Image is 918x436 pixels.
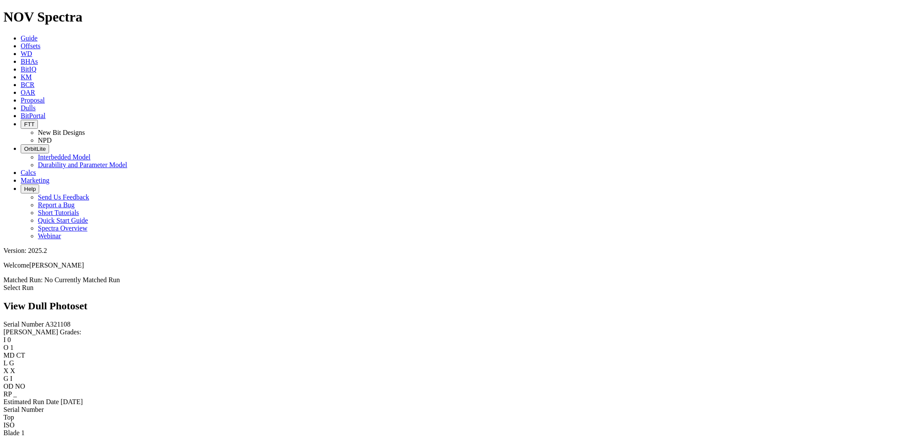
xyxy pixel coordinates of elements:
[21,120,38,129] button: FTT
[38,161,127,168] a: Durability and Parameter Model
[24,146,46,152] span: OrbitLite
[29,262,84,269] span: [PERSON_NAME]
[10,375,12,382] span: I
[13,390,17,398] span: _
[3,406,44,413] span: Serial Number
[3,421,15,429] span: ISO
[38,193,89,201] a: Send Us Feedback
[21,58,38,65] a: BHAs
[21,89,35,96] a: OAR
[38,153,90,161] a: Interbedded Model
[21,112,46,119] a: BitPortal
[3,336,6,343] label: I
[38,209,79,216] a: Short Tutorials
[21,81,34,88] a: BCR
[38,129,85,136] a: New Bit Designs
[21,42,40,50] a: Offsets
[21,104,36,112] a: Dulls
[3,9,915,25] h1: NOV Spectra
[3,276,43,283] span: Matched Run:
[38,224,87,232] a: Spectra Overview
[16,352,25,359] span: CT
[7,336,11,343] span: 0
[10,344,14,351] span: 1
[3,352,15,359] label: MD
[38,137,52,144] a: NPD
[3,359,7,367] label: L
[45,321,71,328] span: A321108
[15,383,25,390] span: NO
[21,34,37,42] a: Guide
[9,359,14,367] span: G
[21,73,32,81] a: KM
[3,414,14,421] span: Top
[3,300,915,312] h2: View Dull Photoset
[21,144,49,153] button: OrbitLite
[38,232,61,240] a: Webinar
[24,186,36,192] span: Help
[3,284,34,291] a: Select Run
[3,390,12,398] label: RP
[21,184,39,193] button: Help
[21,65,36,73] a: BitIQ
[44,276,120,283] span: No Currently Matched Run
[61,398,83,405] span: [DATE]
[3,321,44,328] label: Serial Number
[10,367,15,374] span: X
[3,398,59,405] label: Estimated Run Date
[21,97,45,104] a: Proposal
[24,121,34,128] span: FTT
[3,383,13,390] label: OD
[38,201,74,209] a: Report a Bug
[21,169,36,176] a: Calcs
[3,247,915,255] div: Version: 2025.2
[38,217,88,224] a: Quick Start Guide
[3,375,9,382] label: G
[3,262,915,269] p: Welcome
[3,344,9,351] label: O
[21,50,32,57] a: WD
[3,328,915,336] div: [PERSON_NAME] Grades:
[21,177,49,184] a: Marketing
[3,367,9,374] label: X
